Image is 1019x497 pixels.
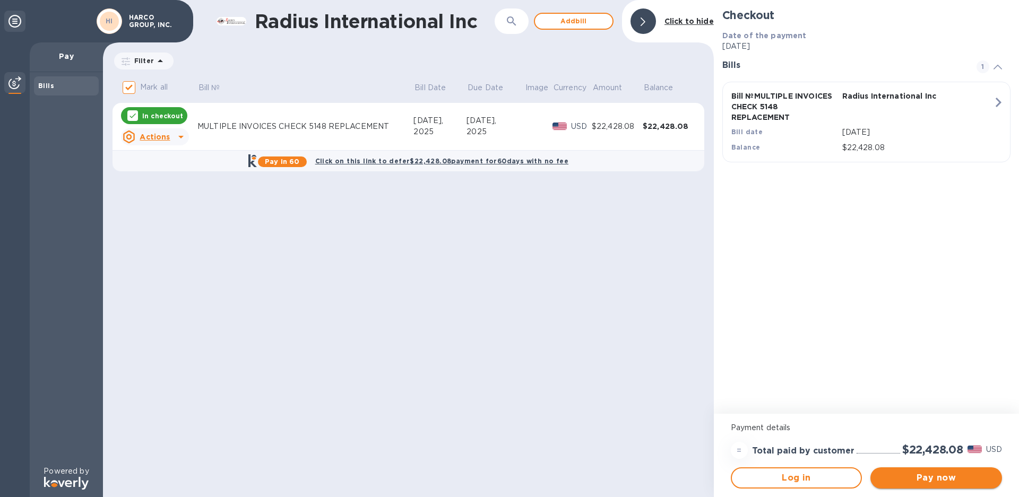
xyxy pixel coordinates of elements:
[722,31,807,40] b: Date of the payment
[731,91,838,123] p: Bill № MULTIPLE INVOICES CHECK 5148 REPLACEMENT
[534,13,614,30] button: Addbill
[467,115,524,126] div: [DATE],
[265,158,299,165] b: Pay in 60
[106,17,113,25] b: HI
[870,467,1002,489] button: Pay now
[142,111,183,120] p: In checkout
[722,8,1011,22] h2: Checkout
[140,82,168,93] p: Mark all
[644,82,687,93] span: Balance
[413,126,467,137] div: 2025
[842,142,993,153] p: $22,428.08
[731,422,1002,433] p: Payment details
[592,121,643,132] div: $22,428.08
[554,82,586,93] p: Currency
[38,82,54,90] b: Bills
[731,143,761,151] b: Balance
[879,472,994,484] span: Pay now
[593,82,623,93] p: Amount
[842,91,949,101] p: Radius International Inc
[198,82,234,93] span: Bill №
[140,133,170,141] u: Actions
[902,443,963,456] h2: $22,428.08
[468,82,517,93] span: Due Date
[525,82,549,93] p: Image
[197,121,413,132] div: MULTIPLE INVOICES CHECK 5148 REPLACEMENT
[467,126,524,137] div: 2025
[731,467,862,489] button: Log in
[38,51,94,62] p: Pay
[842,127,993,138] p: [DATE]
[44,477,89,490] img: Logo
[552,123,567,130] img: USD
[722,82,1011,162] button: Bill №MULTIPLE INVOICES CHECK 5148 REPLACEMENTRadius International IncBill date[DATE]Balance$22,4...
[722,41,1011,52] p: [DATE]
[740,472,853,484] span: Log in
[722,60,964,71] h3: Bills
[571,121,592,132] p: USD
[977,60,989,73] span: 1
[468,82,503,93] p: Due Date
[664,17,714,25] b: Click to hide
[44,466,89,477] p: Powered by
[593,82,636,93] span: Amount
[986,444,1002,455] p: USD
[543,15,604,28] span: Add bill
[731,128,763,136] b: Bill date
[414,82,460,93] span: Bill Date
[198,82,220,93] p: Bill №
[731,442,748,459] div: =
[315,157,568,165] b: Click on this link to defer $22,428.08 payment for 60 days with no fee
[414,82,446,93] p: Bill Date
[130,56,154,65] p: Filter
[643,121,695,132] div: $22,428.08
[968,446,982,453] img: USD
[413,115,467,126] div: [DATE],
[644,82,673,93] p: Balance
[752,446,854,456] h3: Total paid by customer
[129,14,182,29] p: HARCO GROUP, INC.
[255,10,495,32] h1: Radius International Inc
